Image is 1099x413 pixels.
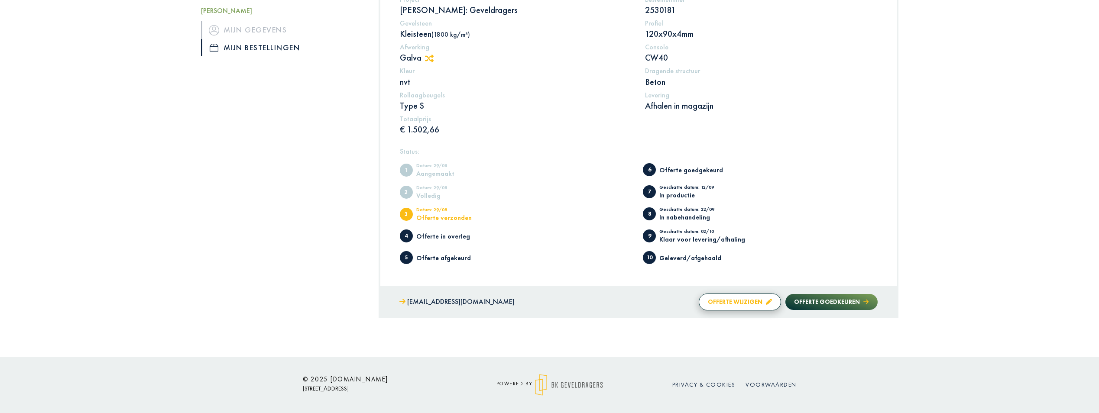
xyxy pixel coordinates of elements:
[472,374,628,396] div: powered by
[400,100,632,111] p: Type S
[201,21,366,39] a: iconMijn gegevens
[400,229,413,242] span: Offerte in overleg
[643,229,656,242] span: Klaar voor levering/afhaling
[201,39,366,56] a: iconMijn bestellingen
[400,67,632,75] h5: Kleur
[416,255,488,261] div: Offerte afgekeurd
[416,214,488,221] div: Offerte verzonden
[400,251,413,264] span: Offerte afgekeurd
[399,296,515,308] a: [EMAIL_ADDRESS][DOMAIN_NAME]
[659,214,731,220] div: In nabehandeling
[645,76,878,87] p: Beton
[431,30,470,39] span: (1800 kg/m³)
[210,44,218,52] img: icon
[400,43,632,51] h5: Afwerking
[400,164,413,177] span: Aangemaakt
[645,43,878,51] h5: Console
[659,192,731,198] div: In productie
[746,381,797,388] a: Voorwaarden
[672,381,736,388] a: Privacy & cookies
[659,185,731,192] div: Geschatte datum: 12/09
[400,19,632,27] h5: Gevelsteen
[643,251,656,264] span: Geleverd/afgehaald
[416,207,488,214] div: Datum: 29/08
[645,100,878,111] p: Afhalen in magazijn
[303,375,459,383] h6: © 2025 [DOMAIN_NAME]
[643,207,656,220] span: In nabehandeling
[416,192,488,199] div: Volledig
[659,229,745,236] div: Geschatte datum: 02/10
[535,374,603,396] img: logo
[400,28,632,39] p: Kleisteen
[209,25,219,35] img: icon
[416,233,488,239] div: Offerte in overleg
[699,294,781,310] button: Offerte wijzigen
[400,52,632,63] p: Galva
[659,167,731,173] div: Offerte goedgekeurd
[303,383,459,394] p: [STREET_ADDRESS]
[645,28,878,39] p: 120x90x4mm
[416,185,488,192] div: Datum: 29/08
[659,207,731,214] div: Geschatte datum: 22/09
[645,52,878,63] p: CW40
[400,4,632,16] p: [PERSON_NAME]: Geveldragers
[201,6,366,15] h5: [PERSON_NAME]
[659,255,731,261] div: Geleverd/afgehaald
[400,147,878,155] h5: Status:
[645,91,878,99] h5: Levering
[645,4,878,16] p: 2530181
[645,19,878,27] h5: Profiel
[400,91,632,99] h5: Rollaagbeugels
[400,115,632,123] h5: Totaalprijs
[400,186,413,199] span: Volledig
[785,294,877,310] button: Offerte goedkeuren
[400,208,413,221] span: Offerte verzonden
[659,236,745,242] div: Klaar voor levering/afhaling
[643,163,656,176] span: Offerte goedgekeurd
[400,124,632,135] p: € 1.502,66
[400,76,632,87] p: nvt
[645,67,878,75] h5: Dragende structuur
[416,163,488,170] div: Datum: 29/08
[416,170,488,177] div: Aangemaakt
[643,185,656,198] span: In productie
